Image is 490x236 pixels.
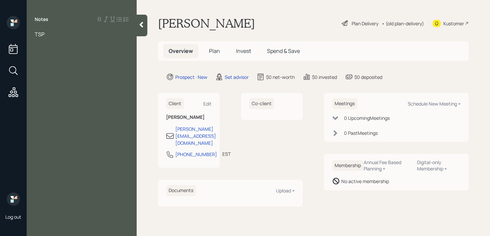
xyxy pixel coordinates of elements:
h1: [PERSON_NAME] [158,16,255,31]
div: • (old plan-delivery) [382,20,424,27]
h6: Co-client [249,98,274,109]
span: Invest [236,47,251,55]
div: [PHONE_NUMBER] [175,151,217,158]
h6: Meetings [332,98,357,109]
div: $0 deposited [354,74,382,81]
div: Annual Fee Based Planning + [364,159,412,172]
div: Prospect · New [175,74,207,81]
div: Plan Delivery [352,20,378,27]
h6: Documents [166,185,196,196]
div: 0 Past Meeting s [344,129,378,136]
div: 0 Upcoming Meeting s [344,115,390,121]
div: $0 net-worth [266,74,295,81]
div: Upload + [276,187,295,194]
span: Overview [169,47,193,55]
h6: [PERSON_NAME] [166,115,212,120]
div: Digital-only Membership + [417,159,461,172]
h6: Membership [332,160,364,171]
div: Log out [5,214,21,220]
div: [PERSON_NAME][EMAIL_ADDRESS][DOMAIN_NAME] [175,125,216,146]
span: Plan [209,47,220,55]
div: EST [222,150,231,157]
span: Spend & Save [267,47,300,55]
div: Schedule New Meeting + [408,101,461,107]
div: Edit [203,101,212,107]
div: Kustomer [443,20,464,27]
div: $0 invested [312,74,337,81]
div: No active membership [341,178,389,185]
span: TSP [35,31,45,38]
label: Notes [35,16,48,23]
h6: Client [166,98,184,109]
div: Set advisor [225,74,249,81]
img: retirable_logo.png [7,192,20,206]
